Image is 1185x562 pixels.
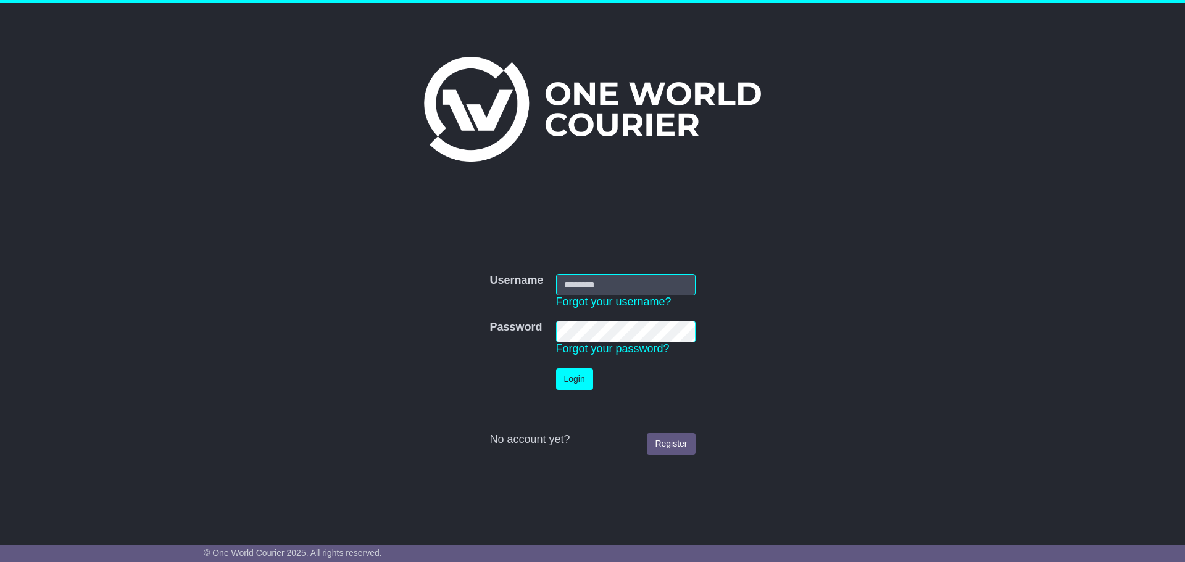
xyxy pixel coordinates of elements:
a: Forgot your username? [556,295,671,308]
img: One World [424,57,761,162]
span: © One World Courier 2025. All rights reserved. [204,548,382,558]
div: No account yet? [489,433,695,447]
a: Forgot your password? [556,342,670,355]
label: Password [489,321,542,334]
label: Username [489,274,543,287]
button: Login [556,368,593,390]
a: Register [647,433,695,455]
